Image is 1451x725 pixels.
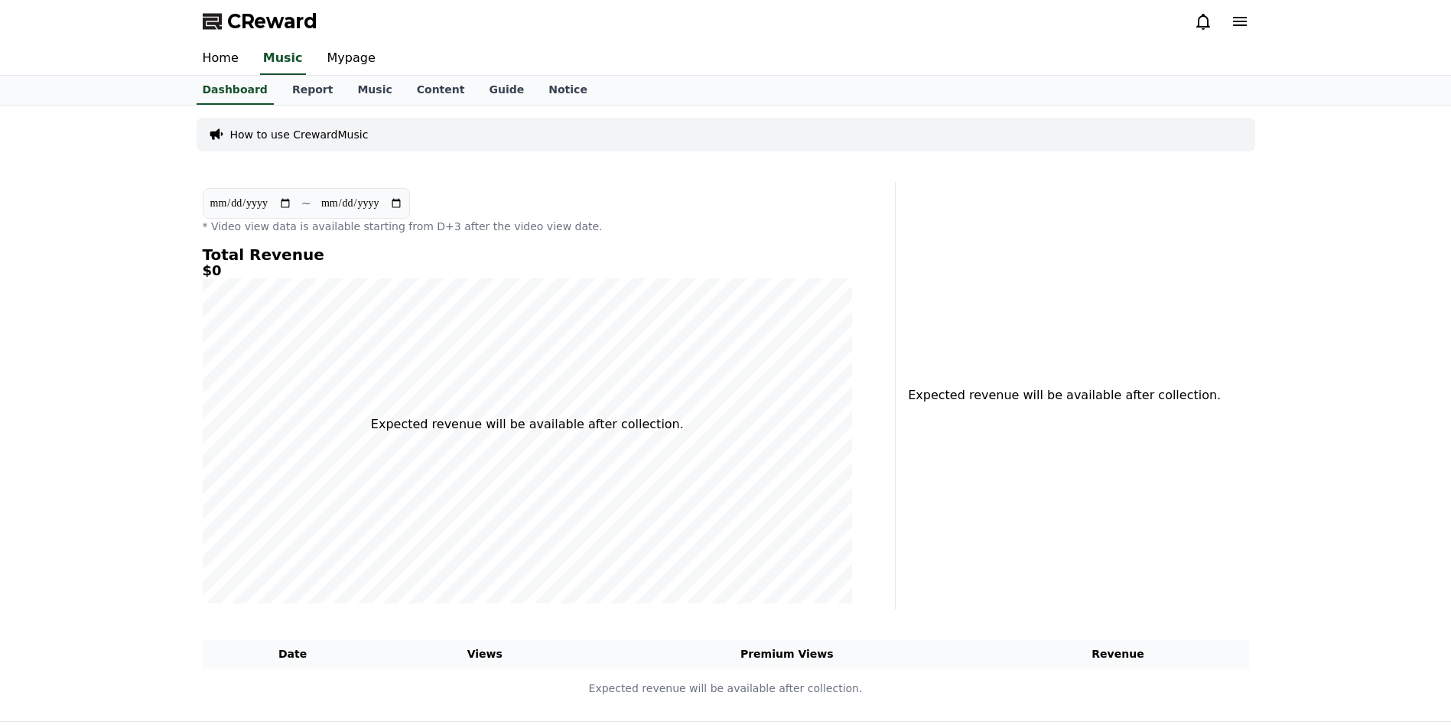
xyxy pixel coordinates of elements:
[908,386,1212,405] p: Expected revenue will be available after collection.
[203,219,853,234] p: * Video view data is available starting from D+3 after the video view date.
[197,76,274,105] a: Dashboard
[301,194,311,213] p: ~
[383,640,587,668] th: Views
[587,640,987,668] th: Premium Views
[260,43,306,75] a: Music
[203,246,853,263] h4: Total Revenue
[345,76,404,105] a: Music
[987,640,1249,668] th: Revenue
[315,43,388,75] a: Mypage
[203,263,853,278] h5: $0
[203,640,383,668] th: Date
[405,76,477,105] a: Content
[190,43,251,75] a: Home
[203,681,1248,697] p: Expected revenue will be available after collection.
[371,415,684,434] p: Expected revenue will be available after collection.
[280,76,346,105] a: Report
[230,127,369,142] a: How to use CrewardMusic
[227,9,317,34] span: CReward
[477,76,536,105] a: Guide
[536,76,600,105] a: Notice
[203,9,317,34] a: CReward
